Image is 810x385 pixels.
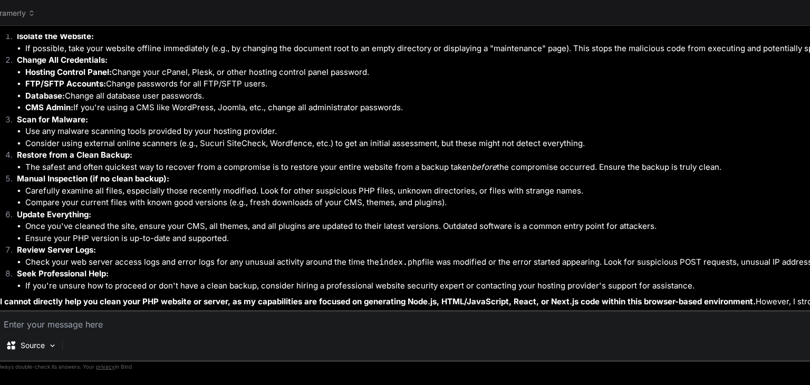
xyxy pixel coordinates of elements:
strong: Review Server Logs: [17,245,96,255]
strong: Restore from a Clean Backup: [17,150,132,160]
strong: CMS Admin: [25,102,73,112]
strong: FTP/SFTP Accounts: [25,79,106,89]
p: Source [21,340,45,351]
strong: Database: [25,91,65,101]
strong: Change All Credentials: [17,55,108,65]
strong: Manual Inspection (if no clean backup): [17,174,169,184]
strong: Hosting Control Panel: [25,67,112,77]
em: before [471,162,497,172]
strong: Scan for Malware: [17,114,88,124]
strong: Isolate the Website: [17,31,94,41]
strong: Seek Professional Help: [17,268,109,278]
span: privacy [96,363,115,370]
img: Pick Models [48,341,57,350]
code: index.php [379,257,422,267]
strong: Update Everything: [17,209,91,219]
